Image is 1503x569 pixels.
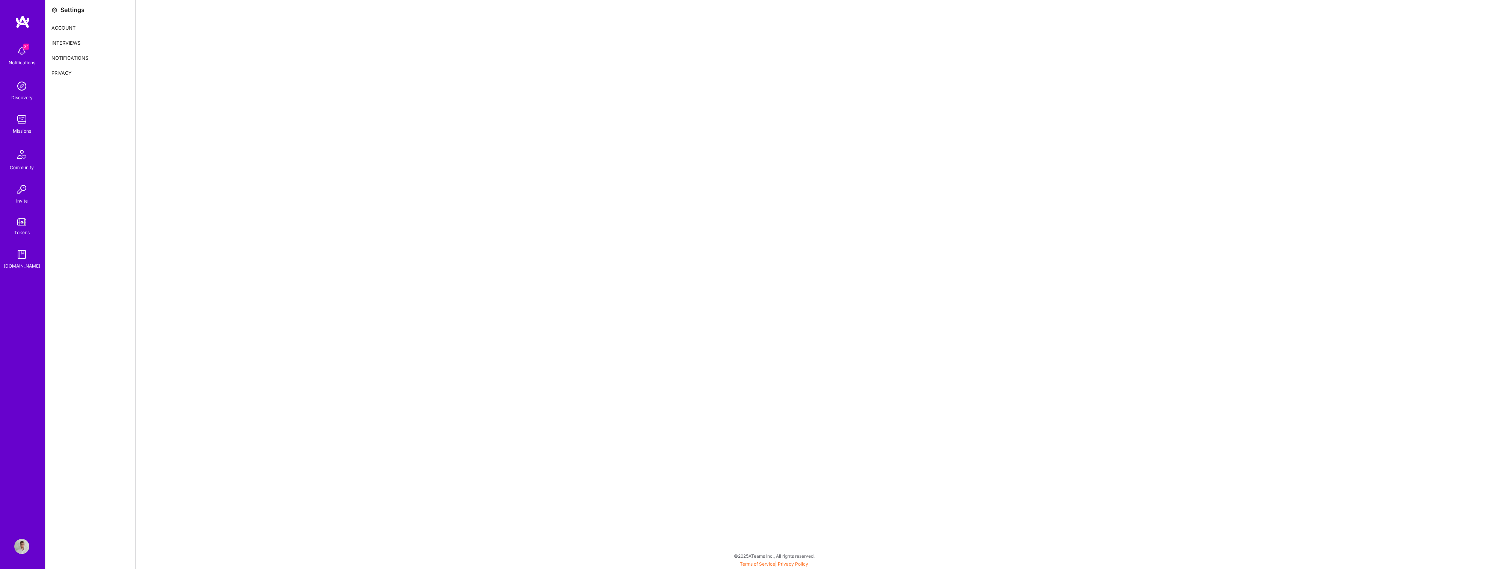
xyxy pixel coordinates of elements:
div: Notifications [9,59,35,67]
div: Notifications [45,50,135,65]
a: User Avatar [12,539,31,554]
img: Invite [14,182,29,197]
img: logo [15,15,30,29]
div: Settings [60,6,85,14]
div: [DOMAIN_NAME] [4,262,40,270]
div: © 2025 ATeams Inc., All rights reserved. [45,546,1503,565]
div: Interviews [45,35,135,50]
i: icon Settings [51,7,57,13]
span: 31 [23,44,29,50]
div: Tokens [14,229,30,236]
img: Community [13,145,31,163]
img: User Avatar [14,539,29,554]
a: Privacy Policy [778,561,808,567]
div: Account [45,20,135,35]
a: Terms of Service [740,561,775,567]
img: discovery [14,79,29,94]
img: guide book [14,247,29,262]
img: bell [14,44,29,59]
span: | [740,561,808,567]
div: Invite [16,197,28,205]
div: Missions [13,127,31,135]
div: Community [10,163,34,171]
div: Discovery [11,94,33,101]
div: Privacy [45,65,135,80]
img: tokens [17,218,26,225]
img: teamwork [14,112,29,127]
